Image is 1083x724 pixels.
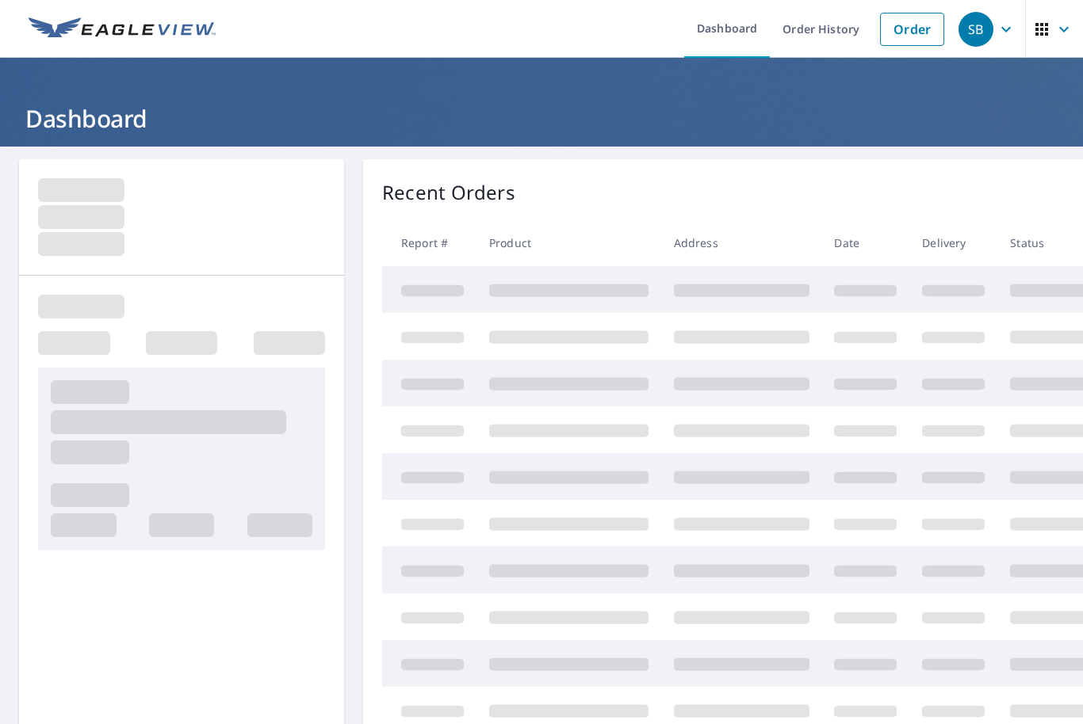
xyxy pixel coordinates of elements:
[661,219,822,266] th: Address
[909,219,997,266] th: Delivery
[880,13,944,46] a: Order
[821,219,909,266] th: Date
[382,219,476,266] th: Report #
[19,102,1064,135] h1: Dashboard
[476,219,661,266] th: Product
[959,12,993,47] div: SB
[382,178,515,207] p: Recent Orders
[29,17,216,41] img: EV Logo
